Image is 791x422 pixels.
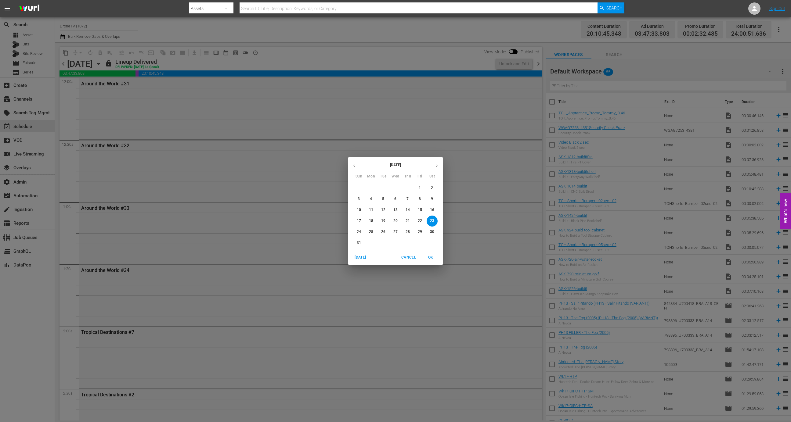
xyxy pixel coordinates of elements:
[357,240,361,245] p: 31
[393,229,398,234] p: 27
[390,216,401,227] button: 20
[381,218,385,224] p: 19
[421,252,440,263] button: OK
[366,173,377,180] span: Mon
[427,205,438,216] button: 16
[402,173,413,180] span: Thu
[414,194,425,205] button: 8
[414,205,425,216] button: 15
[353,238,364,249] button: 31
[353,173,364,180] span: Sun
[427,194,438,205] button: 9
[414,216,425,227] button: 22
[357,218,361,224] p: 17
[393,207,398,213] p: 13
[430,207,434,213] p: 16
[357,229,361,234] p: 24
[406,196,409,202] p: 7
[427,227,438,238] button: 30
[414,173,425,180] span: Fri
[427,173,438,180] span: Sat
[353,216,364,227] button: 17
[419,185,421,191] p: 1
[369,218,373,224] p: 18
[366,205,377,216] button: 11
[15,2,44,16] img: ans4CAIJ8jUAAAAAAAAAAAAAAAAAAAAAAAAgQb4GAAAAAAAAAAAAAAAAAAAAAAAAJMjXAAAAAAAAAAAAAAAAAAAAAAAAgAT5G...
[427,183,438,194] button: 2
[353,205,364,216] button: 10
[402,194,413,205] button: 7
[4,5,11,12] span: menu
[366,194,377,205] button: 4
[423,254,438,261] span: OK
[418,229,422,234] p: 29
[382,196,384,202] p: 5
[369,229,373,234] p: 25
[418,207,422,213] p: 15
[353,194,364,205] button: 3
[357,207,361,213] p: 10
[399,252,418,263] button: Cancel
[419,196,421,202] p: 8
[390,173,401,180] span: Wed
[402,205,413,216] button: 14
[414,183,425,194] button: 1
[430,218,434,224] p: 23
[431,185,433,191] p: 2
[431,196,433,202] p: 9
[406,207,410,213] p: 14
[366,227,377,238] button: 25
[353,227,364,238] button: 24
[402,227,413,238] button: 28
[390,194,401,205] button: 6
[393,218,398,224] p: 20
[370,196,372,202] p: 4
[414,227,425,238] button: 29
[780,193,791,229] button: Open Feedback Widget
[378,216,389,227] button: 19
[418,218,422,224] p: 22
[402,216,413,227] button: 21
[406,218,410,224] p: 21
[366,216,377,227] button: 18
[390,205,401,216] button: 13
[369,207,373,213] p: 11
[406,229,410,234] p: 28
[378,194,389,205] button: 5
[427,216,438,227] button: 23
[769,6,785,11] a: Sign Out
[378,205,389,216] button: 12
[378,173,389,180] span: Tue
[394,196,396,202] p: 6
[353,254,368,261] span: [DATE]
[378,227,389,238] button: 26
[401,254,416,261] span: Cancel
[390,227,401,238] button: 27
[358,196,360,202] p: 3
[381,229,385,234] p: 26
[381,207,385,213] p: 12
[430,229,434,234] p: 30
[360,162,431,168] p: [DATE]
[351,252,370,263] button: [DATE]
[606,2,623,13] span: Search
